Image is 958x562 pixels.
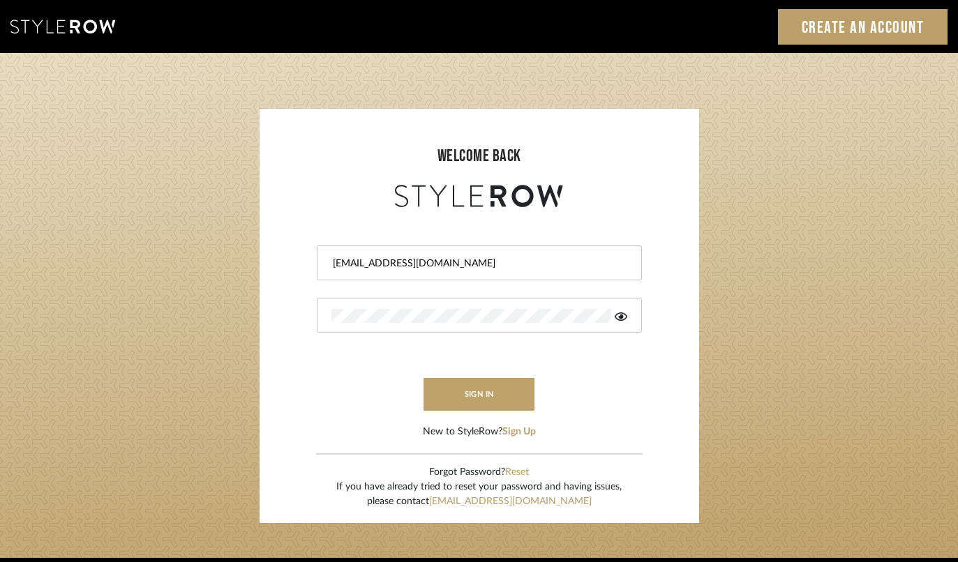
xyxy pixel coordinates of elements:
button: Reset [505,465,529,480]
a: Create an Account [778,9,948,45]
div: If you have already tried to reset your password and having issues, please contact [336,480,622,509]
button: sign in [424,378,535,411]
div: Forgot Password? [336,465,622,480]
input: Email Address [331,257,624,271]
button: Sign Up [502,425,536,439]
div: New to StyleRow? [423,425,536,439]
a: [EMAIL_ADDRESS][DOMAIN_NAME] [429,496,592,506]
div: welcome back [274,144,685,169]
